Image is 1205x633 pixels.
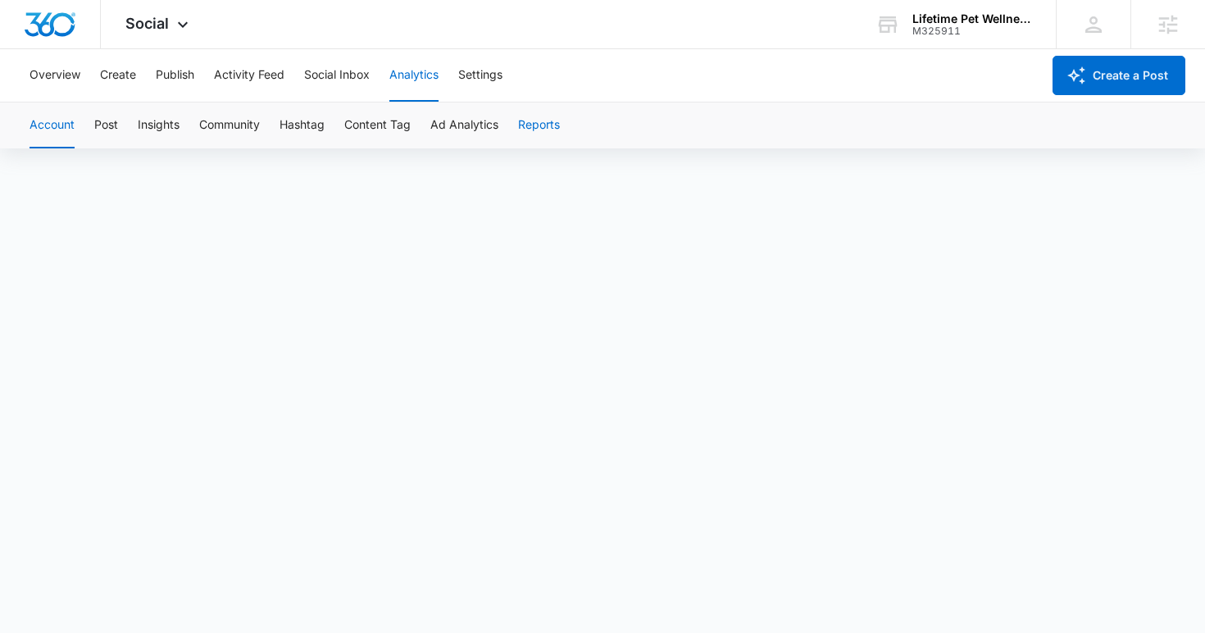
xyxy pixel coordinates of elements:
button: Content Tag [344,102,411,148]
button: Overview [30,49,80,102]
button: Create [100,49,136,102]
button: Social Inbox [304,49,370,102]
div: account id [912,25,1032,37]
button: Community [199,102,260,148]
button: Publish [156,49,194,102]
button: Settings [458,49,502,102]
button: Create a Post [1053,56,1185,95]
button: Ad Analytics [430,102,498,148]
button: Post [94,102,118,148]
button: Activity Feed [214,49,284,102]
button: Analytics [389,49,439,102]
span: Social [125,15,169,32]
button: Account [30,102,75,148]
button: Reports [518,102,560,148]
button: Insights [138,102,180,148]
button: Hashtag [280,102,325,148]
div: account name [912,12,1032,25]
